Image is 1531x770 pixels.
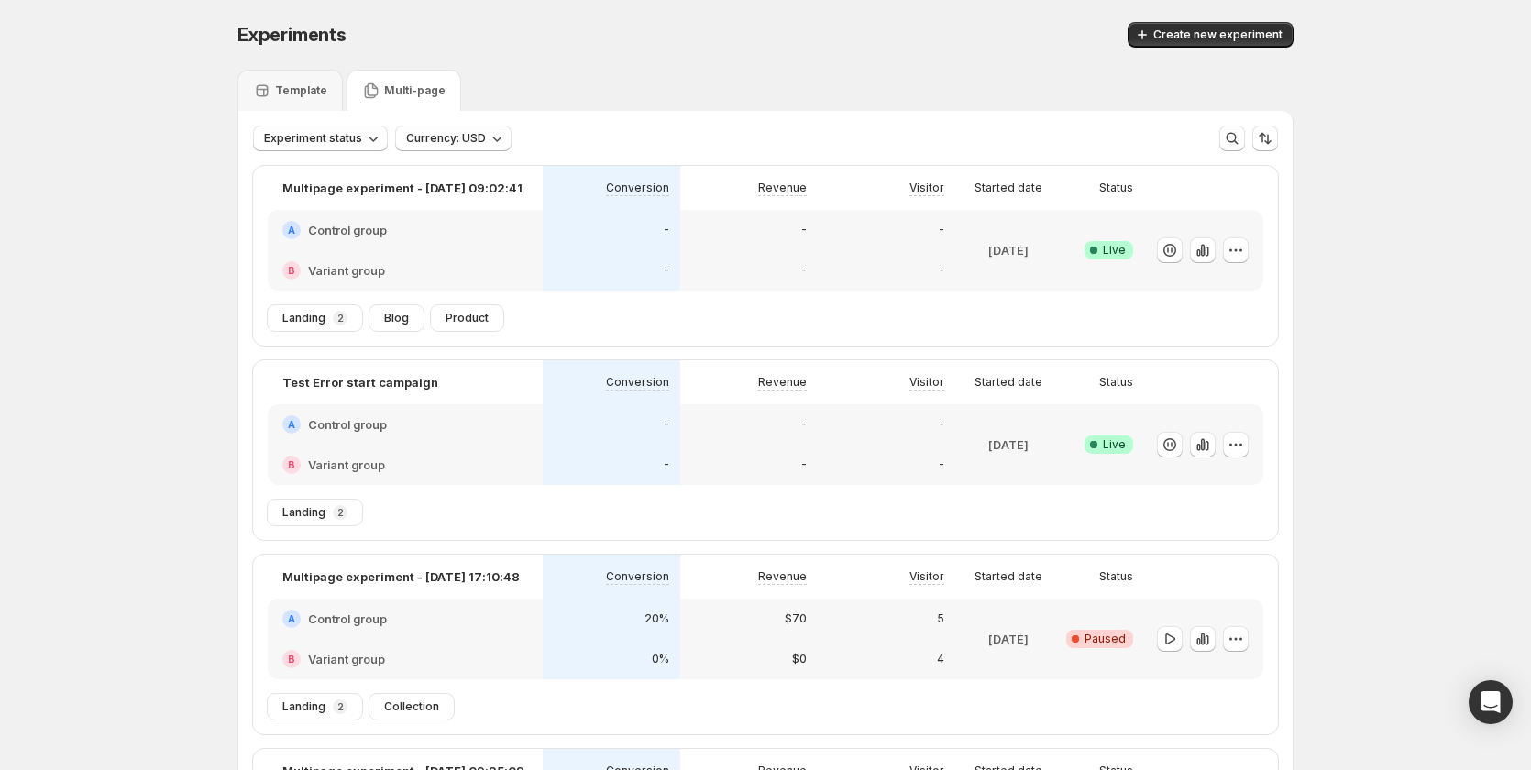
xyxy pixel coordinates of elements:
[937,611,944,626] p: 5
[288,225,295,236] h2: A
[1103,243,1126,258] span: Live
[282,505,325,520] span: Landing
[406,131,486,146] span: Currency: USD
[282,179,523,197] p: Multipage experiment - [DATE] 09:02:41
[275,83,327,98] p: Template
[664,223,669,237] p: -
[1085,632,1126,646] span: Paused
[801,263,807,278] p: -
[237,24,347,46] span: Experiments
[975,375,1042,390] p: Started date
[1469,680,1513,724] div: Open Intercom Messenger
[308,610,387,628] h2: Control group
[606,375,669,390] p: Conversion
[384,83,446,98] p: Multi-page
[282,311,325,325] span: Landing
[1099,375,1133,390] p: Status
[785,611,807,626] p: $70
[288,613,295,624] h2: A
[975,181,1042,195] p: Started date
[664,263,669,278] p: -
[652,652,669,666] p: 0%
[801,417,807,432] p: -
[664,417,669,432] p: -
[939,263,944,278] p: -
[975,569,1042,584] p: Started date
[909,569,944,584] p: Visitor
[937,652,944,666] p: 4
[288,459,295,470] h2: B
[253,126,388,151] button: Experiment status
[308,650,385,668] h2: Variant group
[758,181,807,195] p: Revenue
[337,313,344,324] p: 2
[288,265,295,276] h2: B
[939,457,944,472] p: -
[282,567,520,586] p: Multipage experiment - [DATE] 17:10:48
[288,654,295,665] h2: B
[644,611,669,626] p: 20%
[384,699,439,714] span: Collection
[988,241,1029,259] p: [DATE]
[1103,437,1126,452] span: Live
[384,311,409,325] span: Blog
[606,569,669,584] p: Conversion
[801,457,807,472] p: -
[792,652,807,666] p: $0
[988,435,1029,454] p: [DATE]
[1153,27,1283,42] span: Create new experiment
[308,456,385,474] h2: Variant group
[988,630,1029,648] p: [DATE]
[308,221,387,239] h2: Control group
[308,261,385,280] h2: Variant group
[308,415,387,434] h2: Control group
[1252,126,1278,151] button: Sort the results
[1128,22,1294,48] button: Create new experiment
[939,417,944,432] p: -
[664,457,669,472] p: -
[758,375,807,390] p: Revenue
[606,181,669,195] p: Conversion
[758,569,807,584] p: Revenue
[1099,181,1133,195] p: Status
[264,131,362,146] span: Experiment status
[909,375,944,390] p: Visitor
[1099,569,1133,584] p: Status
[337,701,344,712] p: 2
[801,223,807,237] p: -
[939,223,944,237] p: -
[395,126,512,151] button: Currency: USD
[282,373,438,391] p: Test Error start campaign
[288,419,295,430] h2: A
[337,507,344,518] p: 2
[282,699,325,714] span: Landing
[909,181,944,195] p: Visitor
[446,311,489,325] span: Product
